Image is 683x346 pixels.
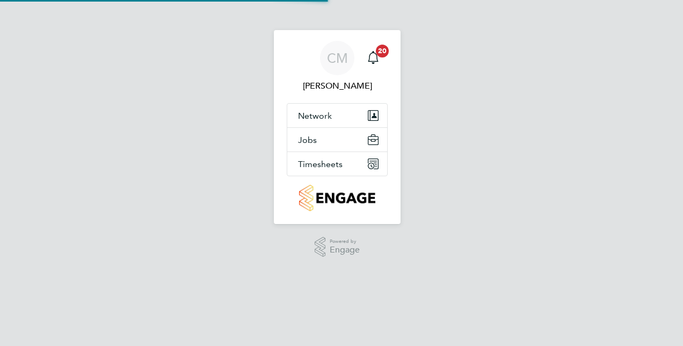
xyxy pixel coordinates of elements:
[330,246,360,255] span: Engage
[327,51,348,65] span: CM
[287,41,388,92] a: CM[PERSON_NAME]
[287,152,387,176] button: Timesheets
[274,30,401,224] nav: Main navigation
[376,45,389,57] span: 20
[298,135,317,145] span: Jobs
[287,128,387,152] button: Jobs
[287,185,388,211] a: Go to home page
[298,159,343,169] span: Timesheets
[362,41,384,75] a: 20
[299,185,375,211] img: countryside-properties-logo-retina.png
[298,111,332,121] span: Network
[287,104,387,127] button: Network
[330,237,360,246] span: Powered by
[315,237,360,257] a: Powered byEngage
[287,80,388,92] span: Calum Madden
